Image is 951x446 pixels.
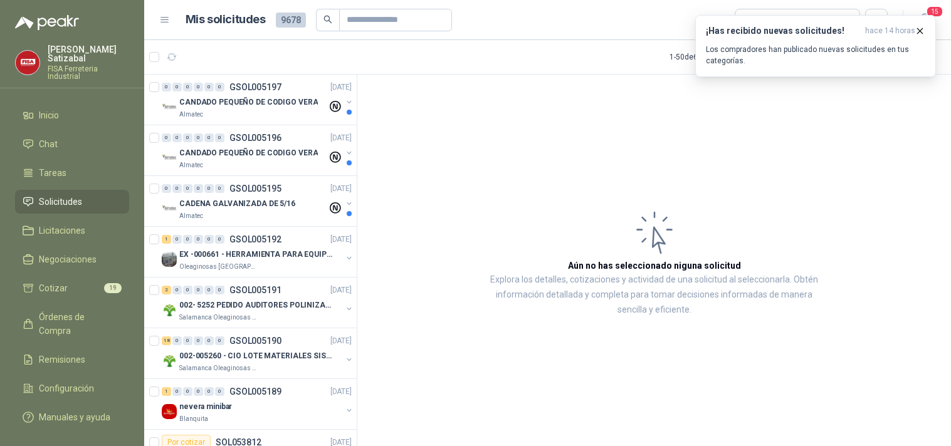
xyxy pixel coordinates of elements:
[15,348,129,371] a: Remisiones
[48,65,129,80] p: FISA Ferreteria Industrial
[179,350,335,362] p: 002-005260 - CIO LOTE MATERIALES SISTEMA HIDRAULIC
[865,26,915,36] span: hace 14 horas
[183,286,192,294] div: 0
[162,333,354,373] a: 18 0 0 0 0 0 GSOL005190[DATE] Company Logo002-005260 - CIO LOTE MATERIALES SISTEMA HIDRAULICSalam...
[670,47,751,67] div: 1 - 50 de 6501
[229,286,281,294] p: GSOL005191
[162,184,171,193] div: 0
[276,13,306,28] span: 9678
[179,211,203,221] p: Almatec
[16,51,39,75] img: Company Logo
[15,376,129,400] a: Configuración
[162,252,177,267] img: Company Logo
[39,252,97,266] span: Negociaciones
[229,336,281,345] p: GSOL005190
[183,133,192,142] div: 0
[15,190,129,214] a: Solicitudes
[179,414,208,424] p: Blanquita
[183,83,192,91] div: 0
[194,83,203,91] div: 0
[162,353,177,368] img: Company Logo
[162,404,177,419] img: Company Logo
[39,281,68,295] span: Cotizar
[179,299,335,311] p: 002- 5252 PEDIDO AUDITORES POLINIZACIÓN
[215,83,224,91] div: 0
[194,387,203,396] div: 0
[39,166,66,180] span: Tareas
[194,336,203,345] div: 0
[229,387,281,396] p: GSOL005189
[183,184,192,193] div: 0
[568,259,741,272] h3: Aún no has seleccionado niguna solicitud
[330,132,352,144] p: [DATE]
[39,353,85,366] span: Remisiones
[15,305,129,343] a: Órdenes de Compra
[215,133,224,142] div: 0
[15,247,129,271] a: Negociaciones
[15,405,129,429] a: Manuales y ayuda
[179,313,258,323] p: Salamanca Oleaginosas SAS
[204,387,214,396] div: 0
[179,401,232,413] p: nevera minibar
[179,363,258,373] p: Salamanca Oleaginosas SAS
[183,387,192,396] div: 0
[204,83,214,91] div: 0
[194,184,203,193] div: 0
[229,83,281,91] p: GSOL005197
[204,286,214,294] div: 0
[204,184,214,193] div: 0
[39,195,82,209] span: Solicitudes
[39,224,85,237] span: Licitaciones
[215,286,224,294] div: 0
[172,83,182,91] div: 0
[183,235,192,244] div: 0
[215,336,224,345] div: 0
[179,262,258,272] p: Oleaginosas [GEOGRAPHIC_DATA][PERSON_NAME]
[162,133,171,142] div: 0
[179,160,203,170] p: Almatec
[104,283,122,293] span: 19
[162,100,177,115] img: Company Logo
[162,283,354,323] a: 2 0 0 0 0 0 GSOL005191[DATE] Company Logo002- 5252 PEDIDO AUDITORES POLINIZACIÓNSalamanca Oleagin...
[743,13,769,27] div: Todas
[162,232,354,272] a: 1 0 0 0 0 0 GSOL005192[DATE] Company LogoEX -000661 - HERRAMIENTA PARA EQUIPO MECANICO PLANOleagi...
[215,387,224,396] div: 0
[215,235,224,244] div: 0
[39,137,58,151] span: Chat
[15,276,129,300] a: Cotizar19
[330,386,352,398] p: [DATE]
[162,150,177,165] img: Company Logo
[330,183,352,195] p: [DATE]
[15,161,129,185] a: Tareas
[39,108,59,122] span: Inicio
[330,234,352,246] p: [DATE]
[179,110,203,120] p: Almatec
[15,103,129,127] a: Inicio
[215,184,224,193] div: 0
[706,44,925,66] p: Los compradores han publicado nuevas solicitudes en tus categorías.
[695,15,936,77] button: ¡Has recibido nuevas solicitudes!hace 14 horas Los compradores han publicado nuevas solicitudes e...
[330,335,352,347] p: [DATE]
[15,219,129,242] a: Licitaciones
[194,286,203,294] div: 0
[179,96,318,108] p: CANDADO PEQUEÑO DE CODIGO VERA
[15,132,129,156] a: Chat
[172,336,182,345] div: 0
[162,303,177,318] img: Company Logo
[172,286,182,294] div: 0
[179,147,318,159] p: CANDADO PEQUEÑO DE CODIGO VERA
[172,133,182,142] div: 0
[162,286,171,294] div: 2
[162,181,354,221] a: 0 0 0 0 0 0 GSOL005195[DATE] Company LogoCADENA GALVANIZADA DE 5/16Almatec
[330,284,352,296] p: [DATE]
[162,80,354,120] a: 0 0 0 0 0 0 GSOL005197[DATE] Company LogoCANDADO PEQUEÑO DE CODIGO VERAAlmatec
[162,387,171,396] div: 1
[48,45,129,63] p: [PERSON_NAME] Satizabal
[179,198,295,210] p: CADENA GALVANIZADA DE 5/16
[39,410,110,424] span: Manuales y ayuda
[179,249,335,261] p: EX -000661 - HERRAMIENTA PARA EQUIPO MECANICO PLAN
[194,235,203,244] div: 0
[229,235,281,244] p: GSOL005192
[162,235,171,244] div: 1
[162,130,354,170] a: 0 0 0 0 0 0 GSOL005196[DATE] Company LogoCANDADO PEQUEÑO DE CODIGO VERAAlmatec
